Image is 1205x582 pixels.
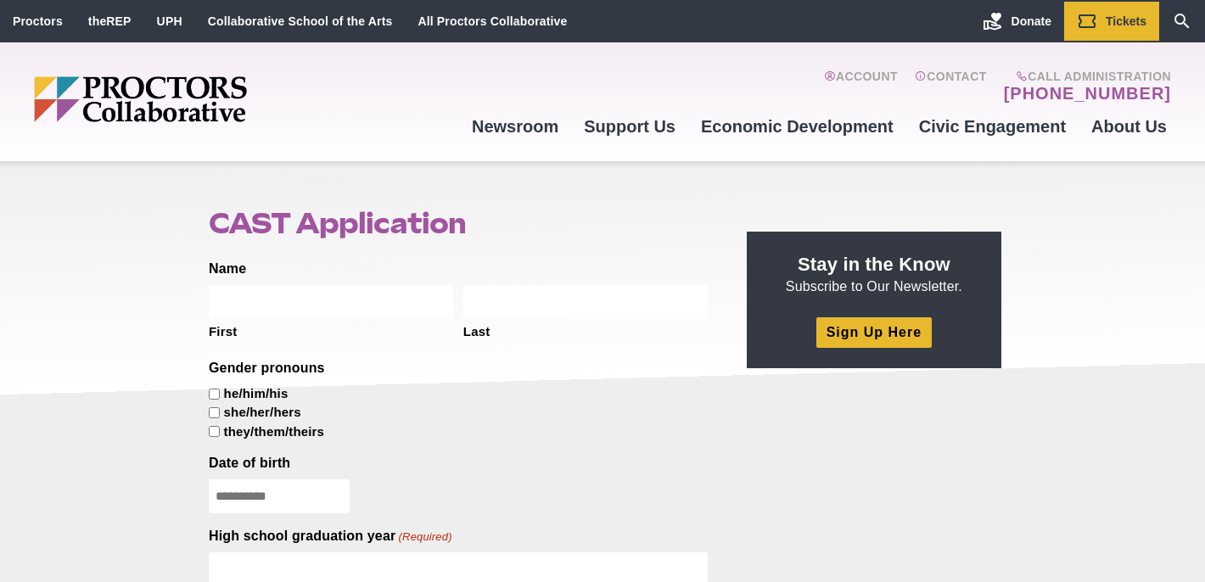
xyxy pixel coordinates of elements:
legend: Gender pronouns [209,359,325,378]
span: Donate [1012,14,1051,28]
label: he/him/his [224,385,289,403]
a: Tickets [1064,2,1159,41]
label: she/her/hers [224,404,301,422]
label: Date of birth [209,454,290,473]
a: Sign Up Here [816,317,932,347]
p: Subscribe to Our Newsletter. [767,252,981,296]
a: All Proctors Collaborative [418,14,567,28]
label: they/them/theirs [224,423,324,441]
legend: Name [209,260,246,278]
h1: CAST Application [209,207,708,239]
label: High school graduation year [209,527,452,546]
a: Account [824,70,898,104]
span: Tickets [1106,14,1146,28]
a: Newsroom [459,104,571,149]
a: About Us [1079,104,1180,149]
a: Search [1159,2,1205,41]
span: (Required) [397,529,452,545]
a: Collaborative School of the Arts [208,14,393,28]
a: Economic Development [688,104,906,149]
label: First [209,319,453,341]
label: Last [463,319,708,341]
a: Civic Engagement [906,104,1079,149]
a: Proctors [13,14,63,28]
strong: Stay in the Know [798,254,950,275]
a: Contact [915,70,987,104]
a: theREP [88,14,132,28]
a: Support Us [571,104,688,149]
img: Proctors logo [34,76,378,122]
span: Call Administration [999,70,1171,83]
a: Donate [970,2,1064,41]
a: UPH [157,14,182,28]
a: [PHONE_NUMBER] [1004,83,1171,104]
